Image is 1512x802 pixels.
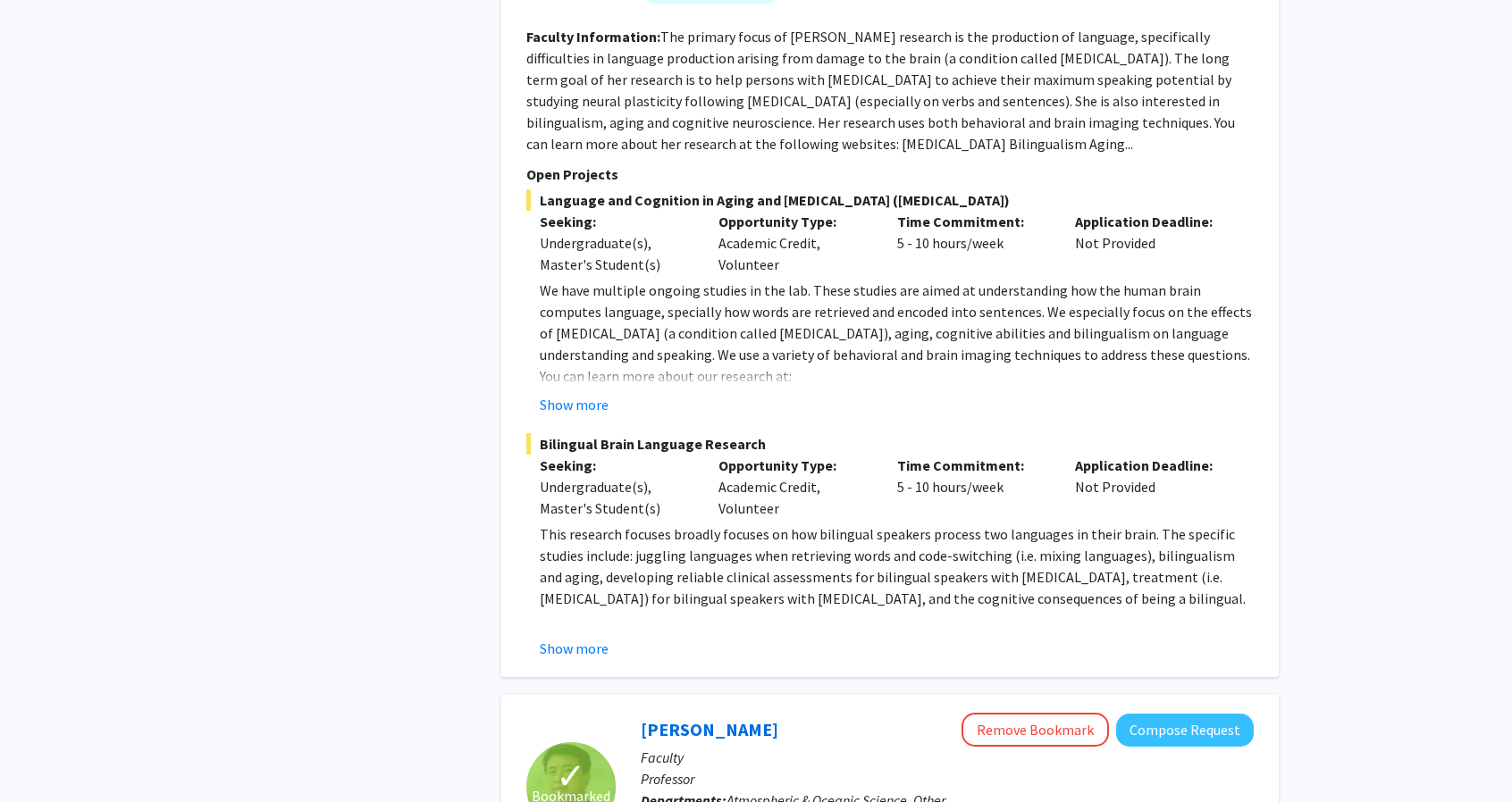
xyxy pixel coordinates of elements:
[540,394,609,415] button: Show more
[1062,211,1240,275] div: Not Provided
[540,476,692,519] div: Undergraduate(s), Master's Student(s)
[540,211,692,232] p: Seeking:
[540,638,609,659] button: Show more
[526,28,660,46] b: Faculty Information:
[526,433,1254,455] span: Bilingual Brain Language Research
[526,189,1254,211] span: Language and Cognition in Aging and [MEDICAL_DATA] ([MEDICAL_DATA])
[1075,455,1227,476] p: Application Deadline:
[556,767,586,785] span: ✓
[641,768,1254,789] p: Professor
[1075,211,1227,232] p: Application Deadline:
[962,713,1109,747] button: Remove Bookmark
[641,718,778,740] a: [PERSON_NAME]
[526,163,1254,185] p: Open Projects
[1116,714,1254,747] button: Compose Request to Ning Zeng
[540,523,1254,609] p: This research focuses broadly focuses on how bilingual speakers process two languages in their br...
[540,365,1254,387] p: You can learn more about our research at:
[540,455,692,476] p: Seeking:
[540,280,1254,365] p: We have multiple ongoing studies in the lab. These studies are aimed at understanding how the hum...
[705,211,884,275] div: Academic Credit, Volunteer
[884,211,1063,275] div: 5 - 10 hours/week
[13,722,76,789] iframe: Chat
[718,455,870,476] p: Opportunity Type:
[641,747,1254,768] p: Faculty
[705,455,884,519] div: Academic Credit, Volunteer
[526,28,1235,153] fg-read-more: The primary focus of [PERSON_NAME] research is the production of language, specifically difficult...
[540,232,692,275] div: Undergraduate(s), Master's Student(s)
[718,211,870,232] p: Opportunity Type:
[1062,455,1240,519] div: Not Provided
[884,455,1063,519] div: 5 - 10 hours/week
[897,455,1049,476] p: Time Commitment:
[897,211,1049,232] p: Time Commitment:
